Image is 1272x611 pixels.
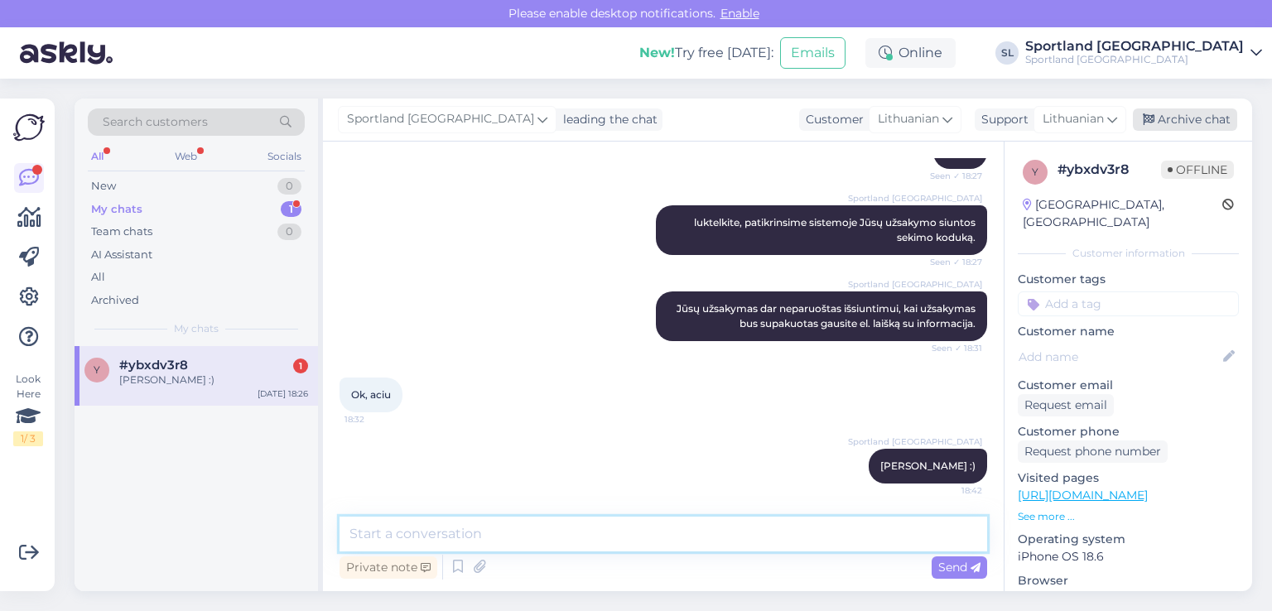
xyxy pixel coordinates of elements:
div: Customer [799,111,864,128]
span: Lithuanian [878,110,939,128]
div: Support [975,111,1029,128]
div: Request email [1018,394,1114,416]
div: SL [995,41,1019,65]
span: Enable [715,6,764,21]
span: luktelkite, patikrinsime sistemoje Jūsų užsakymo siuntos sekimo koduką. [694,216,978,243]
span: Ok, aciu [351,388,391,401]
p: Customer phone [1018,423,1239,440]
span: Sportland [GEOGRAPHIC_DATA] [848,278,982,291]
p: See more ... [1018,509,1239,524]
div: 1 / 3 [13,431,43,446]
button: Emails [780,37,846,69]
div: Archived [91,292,139,309]
div: 1 [281,201,301,218]
div: New [91,178,116,195]
span: Sportland [GEOGRAPHIC_DATA] [347,110,534,128]
b: New! [639,45,675,60]
span: Sportland [GEOGRAPHIC_DATA] [848,435,982,448]
span: Sportland [GEOGRAPHIC_DATA] [848,192,982,204]
div: Look Here [13,372,43,446]
div: 1 [293,358,308,373]
input: Add a tag [1018,291,1239,316]
p: Safari 18.6 [1018,589,1239,607]
span: [PERSON_NAME] :) [880,459,976,472]
p: Customer email [1018,377,1239,394]
span: My chats [174,321,219,336]
span: Seen ✓ 18:27 [920,170,982,182]
div: Request phone number [1018,440,1168,463]
a: [URL][DOMAIN_NAME] [1018,488,1148,503]
span: 18:42 [920,484,982,497]
div: Socials [264,146,305,167]
div: Online [865,38,956,68]
div: [GEOGRAPHIC_DATA], [GEOGRAPHIC_DATA] [1023,196,1222,231]
div: 0 [277,224,301,240]
p: Browser [1018,572,1239,589]
p: Visited pages [1018,469,1239,487]
div: [DATE] 18:26 [258,387,308,400]
span: y [1032,166,1038,178]
span: Seen ✓ 18:31 [920,342,982,354]
p: Customer tags [1018,271,1239,288]
span: #ybxdv3r8 [119,358,188,373]
div: Archive chat [1133,108,1237,131]
div: leading the chat [556,111,658,128]
div: Customer information [1018,246,1239,261]
span: Seen ✓ 18:27 [920,256,982,268]
div: All [88,146,107,167]
div: All [91,269,105,286]
div: Team chats [91,224,152,240]
div: My chats [91,201,142,218]
img: Askly Logo [13,112,45,143]
div: Sportland [GEOGRAPHIC_DATA] [1025,53,1244,66]
span: Send [938,560,980,575]
div: Try free [DATE]: [639,43,773,63]
span: Jūsų užsakymas dar neparuoštas išsiuntimui, kai užsakymas bus supakuotas gausite el. laišką su in... [677,302,978,330]
input: Add name [1019,348,1220,366]
span: 18:32 [344,413,407,426]
div: Web [171,146,200,167]
span: Offline [1161,161,1234,179]
div: [PERSON_NAME] :) [119,373,308,387]
div: AI Assistant [91,247,152,263]
p: Customer name [1018,323,1239,340]
div: Sportland [GEOGRAPHIC_DATA] [1025,40,1244,53]
div: # ybxdv3r8 [1058,160,1161,180]
div: Private note [340,556,437,579]
p: iPhone OS 18.6 [1018,548,1239,565]
span: Lithuanian [1043,110,1104,128]
div: 0 [277,178,301,195]
p: Operating system [1018,531,1239,548]
span: y [94,363,100,376]
a: Sportland [GEOGRAPHIC_DATA]Sportland [GEOGRAPHIC_DATA] [1025,40,1262,66]
span: Search customers [103,113,208,131]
